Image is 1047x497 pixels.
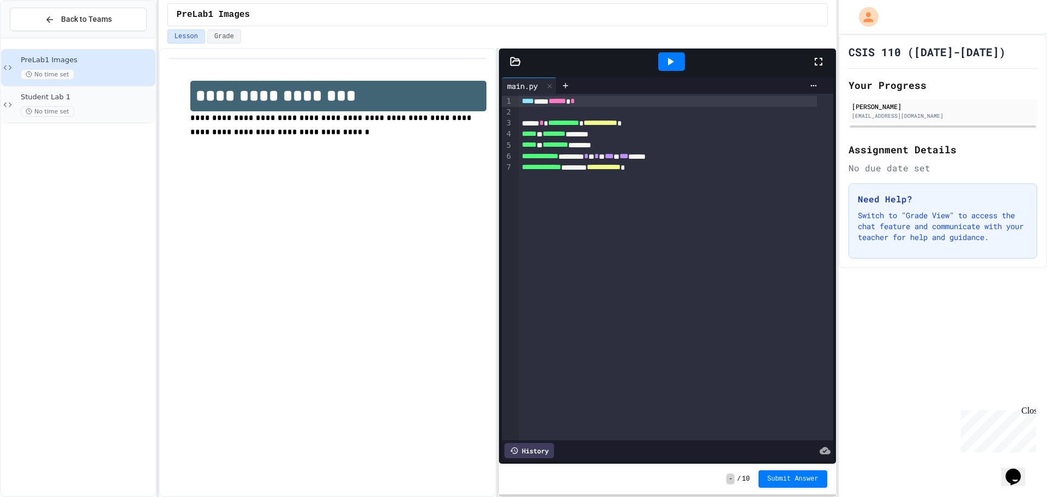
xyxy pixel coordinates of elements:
button: Back to Teams [10,8,147,31]
div: 7 [502,162,513,173]
span: 10 [742,475,750,483]
span: - [726,474,735,484]
div: Chat with us now!Close [4,4,75,69]
p: Switch to "Grade View" to access the chat feature and communicate with your teacher for help and ... [858,210,1028,243]
div: 4 [502,129,513,140]
div: 6 [502,151,513,162]
div: [EMAIL_ADDRESS][DOMAIN_NAME] [852,112,1034,120]
span: PreLab1 Images [177,8,250,21]
button: Grade [207,29,241,44]
div: My Account [847,4,881,29]
div: 3 [502,118,513,129]
h1: CSIS 110 ([DATE]-[DATE]) [849,44,1006,59]
button: Lesson [167,29,205,44]
button: Submit Answer [759,470,827,488]
div: History [504,443,554,458]
span: / [737,475,741,483]
span: Submit Answer [767,475,819,483]
div: 2 [502,107,513,118]
span: Back to Teams [61,14,112,25]
span: PreLab1 Images [21,56,153,65]
iframe: chat widget [956,406,1036,452]
span: No time set [21,69,74,80]
span: Student Lab 1 [21,93,153,102]
div: main.py [502,80,543,92]
div: 1 [502,96,513,107]
div: [PERSON_NAME] [852,101,1034,111]
div: main.py [502,77,557,94]
div: 5 [502,140,513,151]
span: No time set [21,106,74,117]
h2: Assignment Details [849,142,1037,157]
div: No due date set [849,161,1037,175]
iframe: chat widget [1001,453,1036,486]
h3: Need Help? [858,193,1028,206]
h2: Your Progress [849,77,1037,93]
